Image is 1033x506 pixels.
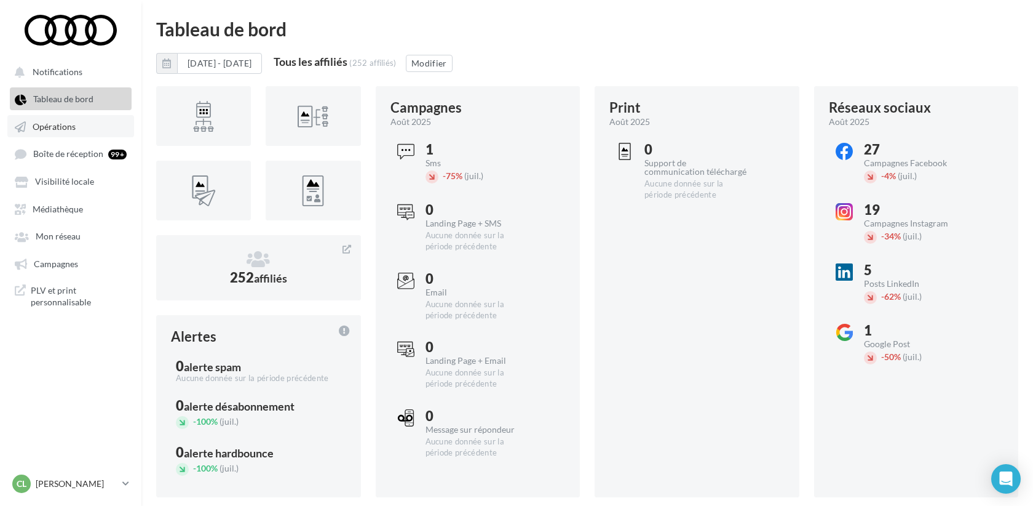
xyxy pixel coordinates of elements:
[425,436,528,459] div: Aucune donnée sur la période précédente
[176,359,341,373] div: 0
[7,252,134,275] a: Campagnes
[881,351,901,362] span: 50%
[644,179,747,201] div: Aucune donnée sur la période précédente
[829,101,931,114] div: Réseaux sociaux
[7,60,129,82] button: Notifications
[425,159,528,167] div: Sms
[33,121,76,132] span: Opérations
[33,149,103,159] span: Boîte de réception
[425,299,528,321] div: Aucune donnée sur la période précédente
[425,356,528,365] div: Landing Page + Email
[881,171,884,181] span: -
[864,263,967,277] div: 5
[7,170,134,192] a: Visibilité locale
[644,143,747,156] div: 0
[108,150,127,159] div: 99+
[254,271,287,285] span: affiliés
[36,478,117,490] p: [PERSON_NAME]
[33,66,82,77] span: Notifications
[193,416,196,427] span: -
[33,94,93,105] span: Tableau de bord
[425,203,528,217] div: 0
[7,279,134,313] a: PLV et print personnalisable
[220,416,239,427] span: (juil.)
[881,351,884,362] span: -
[864,219,967,228] div: Campagnes Instagram
[193,416,218,427] span: 100%
[425,288,528,297] div: Email
[390,116,431,128] span: août 2025
[176,446,341,459] div: 0
[864,203,967,217] div: 19
[230,269,287,286] span: 252
[881,171,896,181] span: 4%
[274,56,347,67] div: Tous les affiliés
[425,367,528,390] div: Aucune donnée sur la période précédente
[443,171,446,181] span: -
[34,259,78,269] span: Campagnes
[864,279,967,288] div: Posts LinkedIn
[829,116,869,128] span: août 2025
[425,219,528,228] div: Landing Page + SMS
[33,204,83,214] span: Médiathèque
[609,101,641,114] div: Print
[10,472,132,496] a: Cl [PERSON_NAME]
[903,351,922,362] span: (juil.)
[349,58,397,68] div: (252 affiliés)
[864,159,967,167] div: Campagnes Facebook
[31,284,127,308] span: PLV et print personnalisable
[881,291,901,302] span: 62%
[156,20,1018,38] div: Tableau de bord
[220,463,239,473] span: (juil.)
[425,230,528,252] div: Aucune donnée sur la période précédente
[425,143,528,156] div: 1
[7,198,134,220] a: Médiathèque
[176,373,341,384] div: Aucune donnée sur la période précédente
[644,159,747,176] div: Support de communication téléchargé
[609,116,650,128] span: août 2025
[406,55,453,72] button: Modifier
[464,171,483,181] span: (juil.)
[425,340,528,354] div: 0
[7,87,134,110] a: Tableau de bord
[991,464,1021,494] div: Open Intercom Messenger
[425,425,528,434] div: Message sur répondeur
[881,231,901,241] span: 34%
[184,361,241,372] div: alerte spam
[903,291,922,302] span: (juil.)
[176,399,341,412] div: 0
[390,101,462,114] div: Campagnes
[171,330,216,343] div: Alertes
[177,53,262,74] button: [DATE] - [DATE]
[864,340,967,348] div: Google Post
[864,143,967,156] div: 27
[864,324,967,337] div: 1
[881,231,884,241] span: -
[184,448,274,459] div: alerte hardbounce
[17,478,26,490] span: Cl
[881,291,884,302] span: -
[36,231,81,242] span: Mon réseau
[425,409,528,423] div: 0
[193,463,218,473] span: 100%
[7,115,134,137] a: Opérations
[156,53,262,74] button: [DATE] - [DATE]
[7,142,134,165] a: Boîte de réception 99+
[35,177,94,187] span: Visibilité locale
[184,401,295,412] div: alerte désabonnement
[425,272,528,286] div: 0
[443,171,462,181] span: 75%
[7,225,134,247] a: Mon réseau
[903,231,922,241] span: (juil.)
[898,171,917,181] span: (juil.)
[193,463,196,473] span: -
